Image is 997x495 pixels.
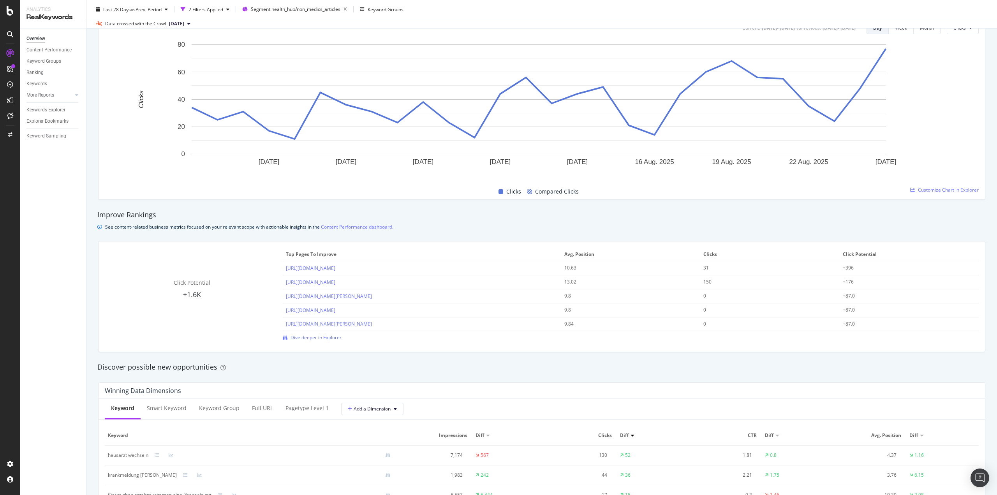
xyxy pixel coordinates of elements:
[909,432,918,439] span: Diff
[26,35,45,43] div: Overview
[403,452,463,459] div: 7,174
[703,292,823,299] div: 0
[321,223,393,231] a: Content Performance dashboard.
[368,6,403,12] div: Keyword Groups
[131,6,162,12] span: vs Prev. Period
[97,210,986,220] div: Improve Rankings
[506,187,521,196] span: Clicks
[105,20,166,27] div: Data crossed with the Crawl
[178,41,185,48] text: 80
[625,452,631,459] div: 52
[251,6,340,12] span: Segment: health_hub/non_medics_articles
[93,3,171,16] button: Last 28 DaysvsPrev. Period
[910,187,979,193] a: Customize Chart in Explorer
[169,20,184,27] span: 2025 Aug. 22nd
[178,68,185,76] text: 60
[252,404,273,412] div: Full URL
[188,6,223,12] div: 2 Filters Applied
[26,80,81,88] a: Keywords
[843,278,962,285] div: +176
[564,321,684,328] div: 9.84
[26,80,47,88] div: Keywords
[535,187,579,196] span: Compared Clicks
[692,472,752,479] div: 2.21
[875,158,897,166] text: [DATE]
[26,91,54,99] div: More Reports
[348,405,391,412] span: Add a Dimension
[837,432,901,439] span: Avg. Position
[843,307,962,314] div: +87.0
[26,91,73,99] a: More Reports
[26,35,81,43] a: Overview
[703,321,823,328] div: 0
[259,158,280,166] text: [DATE]
[239,3,350,16] button: Segment:health_hub/non_medics_articles
[476,432,484,439] span: Diff
[843,292,962,299] div: +87.0
[914,472,924,479] div: 6.15
[183,290,201,299] span: +1.6K
[26,13,80,22] div: RealKeywords
[105,223,393,231] div: See content-related business metrics focused on your relevant scope with actionable insights in the
[105,387,181,395] div: Winning Data Dimensions
[403,472,463,479] div: 1,983
[413,158,434,166] text: [DATE]
[26,132,66,140] div: Keyword Sampling
[971,469,989,487] div: Open Intercom Messenger
[692,452,752,459] div: 1.81
[97,223,986,231] div: info banner
[178,3,233,16] button: 2 Filters Applied
[103,6,131,12] span: Last 28 Days
[26,6,80,13] div: Analytics
[703,307,823,314] div: 0
[105,41,973,178] svg: A chart.
[286,321,372,327] a: [URL][DOMAIN_NAME][PERSON_NAME]
[564,264,684,271] div: 10.63
[481,472,489,479] div: 242
[286,307,335,314] a: [URL][DOMAIN_NAME]
[285,404,329,412] div: pagetype Level 1
[26,46,81,54] a: Content Performance
[564,278,684,285] div: 13.02
[166,19,194,28] button: [DATE]
[918,187,979,193] span: Customize Chart in Explorer
[357,3,407,16] button: Keyword Groups
[26,106,81,114] a: Keywords Explorer
[765,432,773,439] span: Diff
[712,158,751,166] text: 19 Aug. 2025
[703,278,823,285] div: 150
[97,362,986,372] div: Discover possible new opportunities
[286,293,372,299] a: [URL][DOMAIN_NAME][PERSON_NAME]
[789,158,828,166] text: 22 Aug. 2025
[26,46,72,54] div: Content Performance
[403,432,467,439] span: Impressions
[770,452,777,459] div: 0.8
[564,307,684,314] div: 9.8
[837,452,897,459] div: 4.37
[548,432,612,439] span: Clicks
[111,404,134,412] div: Keyword
[26,117,69,125] div: Explorer Bookmarks
[26,69,44,77] div: Ranking
[703,251,834,258] span: Clicks
[26,106,65,114] div: Keywords Explorer
[837,472,897,479] div: 3.76
[147,404,187,412] div: Smart Keyword
[625,472,631,479] div: 36
[564,251,695,258] span: Avg. Position
[181,150,185,158] text: 0
[548,452,607,459] div: 130
[174,279,210,286] span: Click Potential
[178,123,185,130] text: 20
[620,432,629,439] span: Diff
[567,158,588,166] text: [DATE]
[341,403,403,415] button: Add a Dimension
[26,57,81,65] a: Keyword Groups
[108,472,177,479] div: krankmeldung ab wann
[286,279,335,285] a: [URL][DOMAIN_NAME]
[635,158,674,166] text: 16 Aug. 2025
[137,90,145,108] text: Clicks
[108,432,395,439] span: Keyword
[843,321,962,328] div: +87.0
[703,264,823,271] div: 31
